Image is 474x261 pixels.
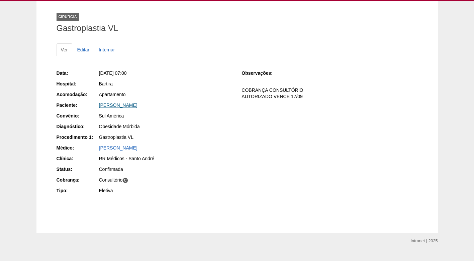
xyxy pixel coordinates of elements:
[99,187,232,194] div: Eletiva
[99,123,232,130] div: Obesidade Mórbida
[242,70,283,76] div: Observações:
[57,24,418,32] h1: Gastroplastia VL
[57,177,98,183] div: Cobrança:
[57,187,98,194] div: Tipo:
[99,102,137,108] a: [PERSON_NAME]
[99,177,232,183] div: Consultório
[57,112,98,119] div: Convênio:
[57,123,98,130] div: Diagnóstico:
[99,91,232,98] div: Apartamento
[57,102,98,108] div: Paciente:
[57,70,98,76] div: Data:
[99,145,137,151] a: [PERSON_NAME]
[99,112,232,119] div: Sul América
[57,13,79,21] div: Cirurgia
[99,155,232,162] div: RR Médicos - Santo André
[57,134,98,141] div: Procedimento 1:
[99,134,232,141] div: Gastroplastia VL
[57,166,98,173] div: Status:
[57,155,98,162] div: Clínica:
[99,166,232,173] div: Confirmada
[73,43,94,56] a: Editar
[57,80,98,87] div: Hospital:
[242,87,417,100] p: COBRANÇA CONSULTÓRIO AUTORIZADO VENCE 17/09
[57,43,72,56] a: Ver
[57,145,98,151] div: Médico:
[411,238,438,244] div: Intranet | 2025
[57,91,98,98] div: Acomodação:
[122,178,128,183] span: C
[94,43,119,56] a: Internar
[99,70,127,76] span: [DATE] 07:00
[99,80,232,87] div: Bartira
